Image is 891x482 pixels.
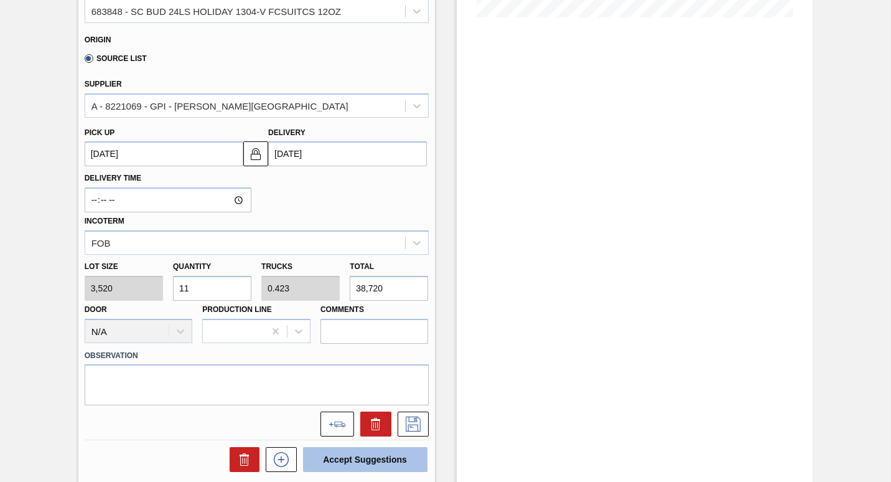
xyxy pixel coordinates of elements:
[268,141,427,166] input: mm/dd/yyyy
[85,217,124,225] label: Incoterm
[85,141,243,166] input: mm/dd/yyyy
[85,35,111,44] label: Origin
[223,447,259,472] div: Delete Suggestions
[85,347,429,365] label: Observation
[243,141,268,166] button: locked
[91,6,341,16] div: 683848 - SC BUD 24LS HOLIDAY 1304-V FCSUITCS 12OZ
[391,412,429,437] div: Save Suggestion
[85,258,163,276] label: Lot size
[91,237,111,248] div: FOB
[85,80,122,88] label: Supplier
[268,128,306,137] label: Delivery
[85,305,107,314] label: Door
[85,128,115,137] label: Pick up
[261,262,292,271] label: Trucks
[350,262,374,271] label: Total
[259,447,297,472] div: New suggestion
[314,412,354,437] div: Add to the load composition
[85,169,251,187] label: Delivery Time
[91,100,348,111] div: A - 8221069 - GPI - [PERSON_NAME][GEOGRAPHIC_DATA]
[354,412,391,437] div: Delete Suggestion
[320,301,429,319] label: Comments
[248,146,263,161] img: locked
[202,305,271,314] label: Production Line
[297,446,429,473] div: Accept Suggestions
[303,447,427,472] button: Accept Suggestions
[173,262,211,271] label: Quantity
[85,54,147,63] label: Source List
